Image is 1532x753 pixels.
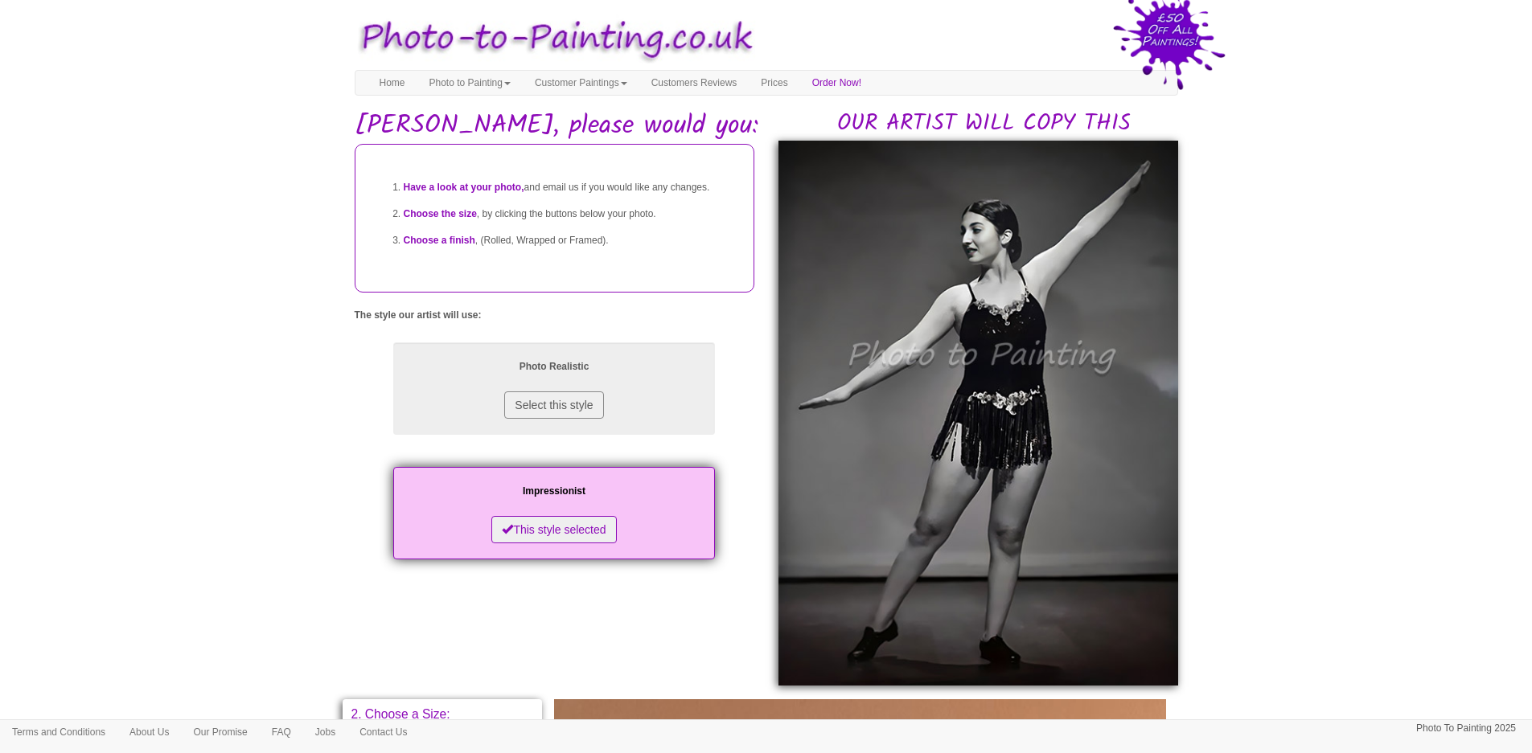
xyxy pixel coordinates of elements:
[347,720,419,744] a: Contact Us
[404,182,524,193] span: Have a look at your photo,
[1416,720,1516,737] p: Photo To Painting 2025
[404,208,477,219] span: Choose the size
[404,227,737,254] li: , (Rolled, Wrapped or Framed).
[778,141,1178,685] img: Zeina, please would you:
[181,720,259,744] a: Our Promise
[404,201,737,227] li: , by clicking the buttons below your photo.
[800,71,873,95] a: Order Now!
[404,174,737,201] li: and email us if you would like any changes.
[303,720,347,744] a: Jobs
[523,71,639,95] a: Customer Paintings
[491,516,616,543] button: This style selected
[504,391,603,419] button: Select this style
[368,71,417,95] a: Home
[409,358,699,375] p: Photo Realistic
[409,483,699,500] p: Impressionist
[117,720,181,744] a: About Us
[404,235,475,246] span: Choose a finish
[417,71,523,95] a: Photo to Painting
[355,309,482,322] label: The style our artist will use:
[347,8,758,70] img: Photo to Painting
[260,720,303,744] a: FAQ
[351,708,534,721] p: 2. Choose a Size:
[639,71,750,95] a: Customers Reviews
[355,112,1178,140] h1: [PERSON_NAME], please would you:
[749,71,799,95] a: Prices
[791,112,1178,137] h2: OUR ARTIST WILL COPY THIS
